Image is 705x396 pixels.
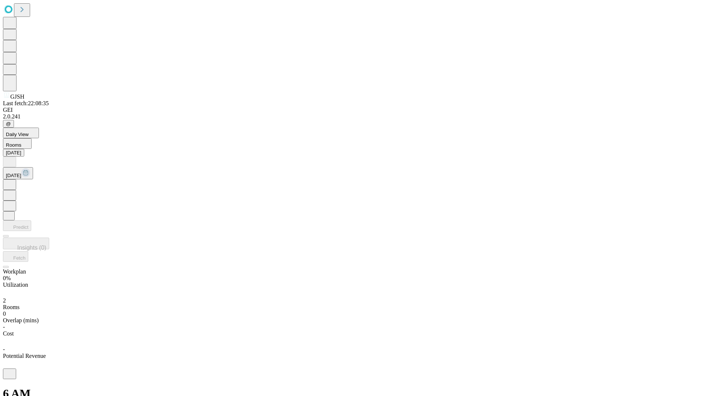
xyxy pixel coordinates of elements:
span: Last fetch: 22:08:35 [3,100,49,106]
span: Overlap (mins) [3,317,39,323]
span: - [3,346,5,352]
span: GJSH [10,93,24,100]
span: Utilization [3,282,28,288]
button: Insights (0) [3,238,49,249]
span: [DATE] [6,173,21,178]
span: - [3,324,5,330]
button: Fetch [3,251,28,262]
button: Rooms [3,138,32,149]
span: 0 [3,311,6,317]
button: @ [3,120,14,128]
button: Predict [3,220,31,231]
div: GEI [3,107,702,113]
span: Rooms [3,304,19,310]
button: [DATE] [3,149,24,157]
span: Daily View [6,132,29,137]
span: @ [6,121,11,126]
span: Cost [3,330,14,337]
div: 2.0.241 [3,113,702,120]
button: Daily View [3,128,39,138]
span: 2 [3,297,6,304]
span: Workplan [3,268,26,275]
button: [DATE] [3,167,33,179]
span: Rooms [6,142,21,148]
span: Insights (0) [17,245,46,251]
span: Potential Revenue [3,353,46,359]
span: 0% [3,275,11,281]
